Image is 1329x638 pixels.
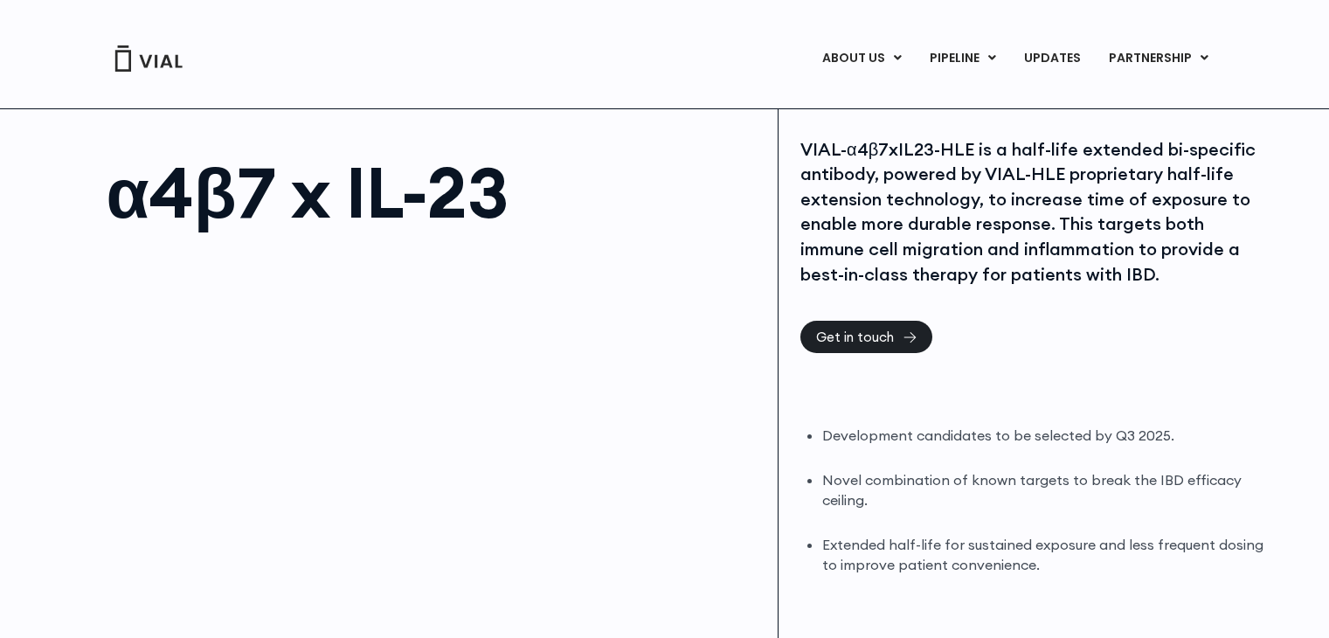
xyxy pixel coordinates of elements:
h1: α4β7 x IL-23 [107,157,761,227]
a: PIPELINEMenu Toggle [916,44,1009,73]
a: PARTNERSHIPMenu Toggle [1095,44,1222,73]
a: Get in touch [800,321,932,353]
a: ABOUT USMenu Toggle [808,44,915,73]
li: Development candidates to be selected by Q3 2025. [822,426,1267,446]
img: Vial Logo [114,45,183,72]
a: UPDATES [1010,44,1094,73]
li: Extended half-life for sustained exposure and less frequent dosing to improve patient convenience. [822,535,1267,575]
li: Novel combination of known targets to break the IBD efficacy ceiling. [822,470,1267,510]
span: Get in touch [816,330,894,343]
div: VIAL-α4β7xIL23-HLE is a half-life extended bi-specific antibody, powered by VIAL-HLE proprietary ... [800,137,1267,288]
